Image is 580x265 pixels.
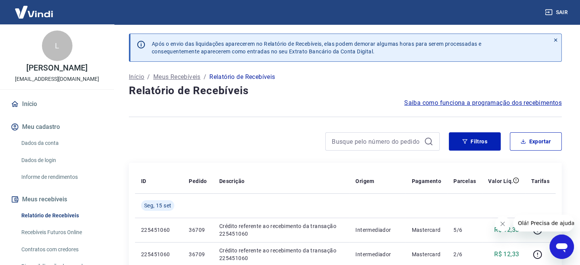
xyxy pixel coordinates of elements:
a: Saiba como funciona a programação dos recebimentos [404,98,562,108]
iframe: Mensagem da empresa [513,215,574,231]
p: Intermediador [355,226,399,234]
p: Pagamento [411,177,441,185]
p: 36709 [189,226,207,234]
p: Origem [355,177,374,185]
p: 225451060 [141,251,177,258]
p: Crédito referente ao recebimento da transação 225451060 [219,222,344,238]
p: 36709 [189,251,207,258]
span: Seg, 15 set [144,202,171,209]
p: [EMAIL_ADDRESS][DOMAIN_NAME] [15,75,99,83]
button: Filtros [449,132,501,151]
h4: Relatório de Recebíveis [129,83,562,98]
p: Mastercard [411,226,441,234]
button: Meus recebíveis [9,191,105,208]
p: [PERSON_NAME] [26,64,87,72]
p: Tarifas [531,177,549,185]
button: Meu cadastro [9,119,105,135]
p: Após o envio das liquidações aparecerem no Relatório de Recebíveis, elas podem demorar algumas ho... [152,40,481,55]
iframe: Botão para abrir a janela de mensagens [549,234,574,259]
p: Relatório de Recebíveis [209,72,275,82]
p: Valor Líq. [488,177,513,185]
p: R$ 12,33 [494,225,519,234]
a: Início [129,72,144,82]
a: Relatório de Recebíveis [18,208,105,223]
p: ID [141,177,146,185]
p: R$ 12,33 [494,250,519,259]
p: Mastercard [411,251,441,258]
a: Informe de rendimentos [18,169,105,185]
a: Dados de login [18,153,105,168]
p: / [204,72,206,82]
a: Dados da conta [18,135,105,151]
p: Crédito referente ao recebimento da transação 225451060 [219,247,344,262]
a: Recebíveis Futuros Online [18,225,105,240]
p: 5/6 [453,226,476,234]
p: 225451060 [141,226,177,234]
p: Intermediador [355,251,399,258]
p: Pedido [189,177,207,185]
p: 2/6 [453,251,476,258]
input: Busque pelo número do pedido [332,136,421,147]
button: Exportar [510,132,562,151]
p: Parcelas [453,177,476,185]
a: Contratos com credores [18,242,105,257]
p: / [147,72,150,82]
span: Olá! Precisa de ajuda? [5,5,64,11]
p: Descrição [219,177,245,185]
button: Sair [543,5,571,19]
a: Meus Recebíveis [153,72,201,82]
div: L [42,31,72,61]
iframe: Fechar mensagem [495,216,510,231]
img: Vindi [9,0,59,24]
a: Início [9,96,105,112]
